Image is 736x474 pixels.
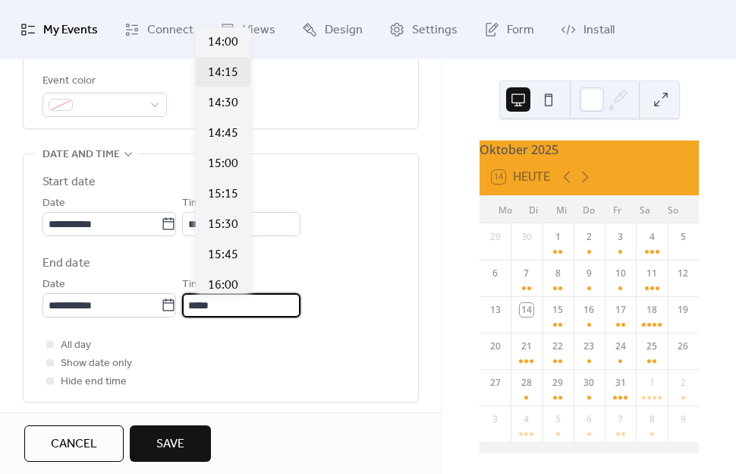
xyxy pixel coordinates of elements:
[182,276,206,294] span: Time
[583,18,615,43] span: Install
[582,376,596,390] div: 30
[156,435,184,453] span: Save
[208,276,238,295] span: 16:00
[42,72,164,90] div: Event color
[676,267,690,280] div: 12
[520,412,533,426] div: 4
[520,230,533,244] div: 30
[645,376,659,390] div: 1
[208,246,238,264] span: 15:45
[51,435,97,453] span: Cancel
[209,6,287,53] a: Views
[489,267,502,280] div: 6
[520,303,533,317] div: 14
[291,6,374,53] a: Design
[243,18,275,43] span: Views
[147,18,193,43] span: Connect
[208,155,238,173] span: 15:00
[520,196,548,223] div: Di
[547,196,575,223] div: Mi
[325,18,363,43] span: Design
[24,425,124,462] button: Cancel
[582,267,596,280] div: 9
[42,194,65,213] span: Date
[551,267,565,280] div: 8
[378,6,469,53] a: Settings
[645,340,659,353] div: 25
[113,6,205,53] a: Connect
[42,276,65,294] span: Date
[676,412,690,426] div: 9
[489,412,502,426] div: 3
[645,267,659,280] div: 11
[412,18,458,43] span: Settings
[42,146,120,164] span: Date and time
[130,425,211,462] button: Save
[208,125,238,143] span: 14:45
[9,6,109,53] a: My Events
[614,267,627,280] div: 10
[645,412,659,426] div: 8
[614,340,627,353] div: 24
[520,267,533,280] div: 7
[42,254,90,273] div: End date
[582,303,596,317] div: 16
[659,196,687,223] div: So
[61,373,127,391] span: Hide end time
[43,18,98,43] span: My Events
[42,173,96,191] div: Start date
[676,230,690,244] div: 5
[614,303,627,317] div: 17
[582,412,596,426] div: 6
[676,340,690,353] div: 26
[61,355,132,373] span: Show date only
[582,340,596,353] div: 23
[208,33,238,52] span: 14:00
[480,141,699,159] div: Oktober 2025
[645,303,659,317] div: 18
[603,196,631,223] div: Fr
[631,196,659,223] div: Sa
[520,340,533,353] div: 21
[549,6,626,53] a: Install
[551,412,565,426] div: 5
[676,303,690,317] div: 19
[61,337,91,355] span: All day
[645,230,659,244] div: 4
[614,230,627,244] div: 3
[614,376,627,390] div: 31
[676,376,690,390] div: 2
[182,194,206,213] span: Time
[208,185,238,204] span: 15:15
[614,412,627,426] div: 7
[507,18,534,43] span: Form
[489,376,502,390] div: 27
[489,340,502,353] div: 20
[520,376,533,390] div: 28
[208,94,238,112] span: 14:30
[489,230,502,244] div: 29
[575,196,603,223] div: Do
[551,376,565,390] div: 29
[489,303,502,317] div: 13
[473,6,546,53] a: Form
[551,230,565,244] div: 1
[208,216,238,234] span: 15:30
[551,340,565,353] div: 22
[208,64,238,82] span: 14:15
[551,303,565,317] div: 15
[492,196,520,223] div: Mo
[582,230,596,244] div: 2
